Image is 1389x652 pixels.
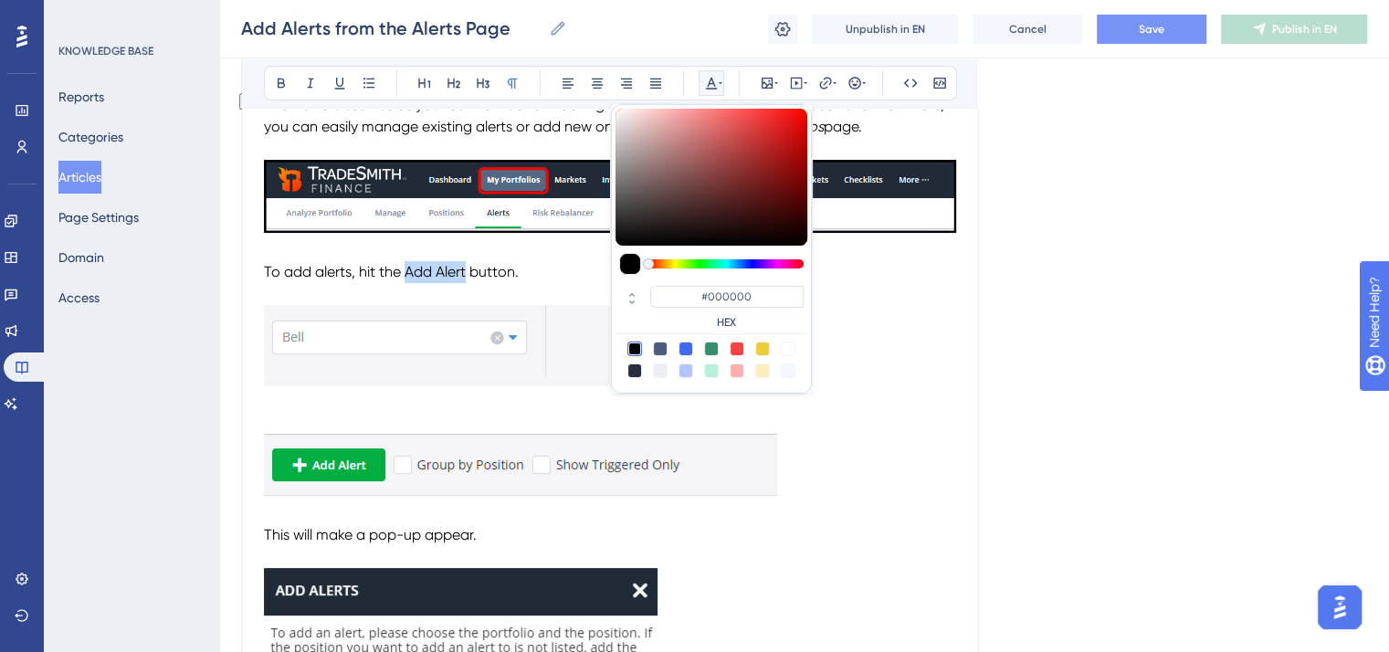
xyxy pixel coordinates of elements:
[58,281,100,314] button: Access
[43,5,114,26] span: Need Help?
[650,315,804,330] label: HEX
[241,16,542,41] input: Article Name
[824,118,862,135] span: page.
[973,15,1082,44] button: Cancel
[846,22,925,37] span: Unpublish in EN
[1097,15,1206,44] button: Save
[58,241,104,274] button: Domain
[1139,22,1164,37] span: Save
[264,263,519,280] span: To add alerts, hit the Add Alert button.
[1272,22,1337,37] span: Publish in EN
[812,15,958,44] button: Unpublish in EN
[58,121,123,153] button: Categories
[58,80,104,113] button: Reports
[58,201,139,234] button: Page Settings
[264,526,477,543] span: This will make a pop-up appear.
[264,305,777,496] img: add alert button
[58,161,101,194] button: Articles
[1009,22,1047,37] span: Cancel
[58,44,153,58] div: KNOWLEDGE BASE
[1312,580,1367,635] iframe: UserGuiding AI Assistant Launcher
[1221,15,1367,44] button: Publish in EN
